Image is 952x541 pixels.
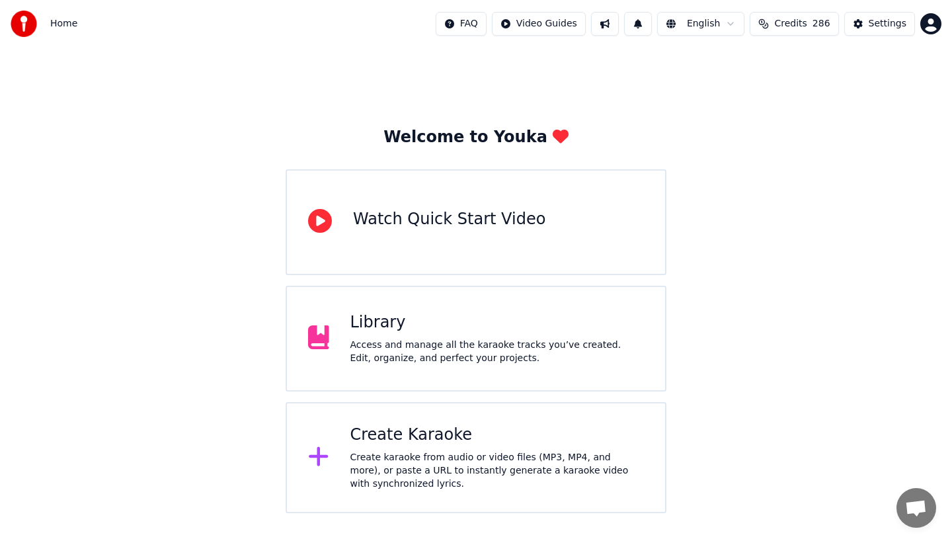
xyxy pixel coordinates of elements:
span: Credits [774,17,807,30]
nav: breadcrumb [50,17,77,30]
span: Home [50,17,77,30]
div: Watch Quick Start Video [353,209,545,230]
img: youka [11,11,37,37]
button: Credits286 [750,12,838,36]
div: Access and manage all the karaoke tracks you’ve created. Edit, organize, and perfect your projects. [350,339,645,365]
div: Library [350,312,645,333]
div: Welcome to Youka [383,127,569,148]
div: Open chat [896,488,936,528]
button: FAQ [436,12,487,36]
button: Settings [844,12,915,36]
div: Settings [869,17,906,30]
div: Create Karaoke [350,425,645,446]
button: Video Guides [492,12,586,36]
span: 286 [813,17,830,30]
div: Create karaoke from audio or video files (MP3, MP4, and more), or paste a URL to instantly genera... [350,451,645,491]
